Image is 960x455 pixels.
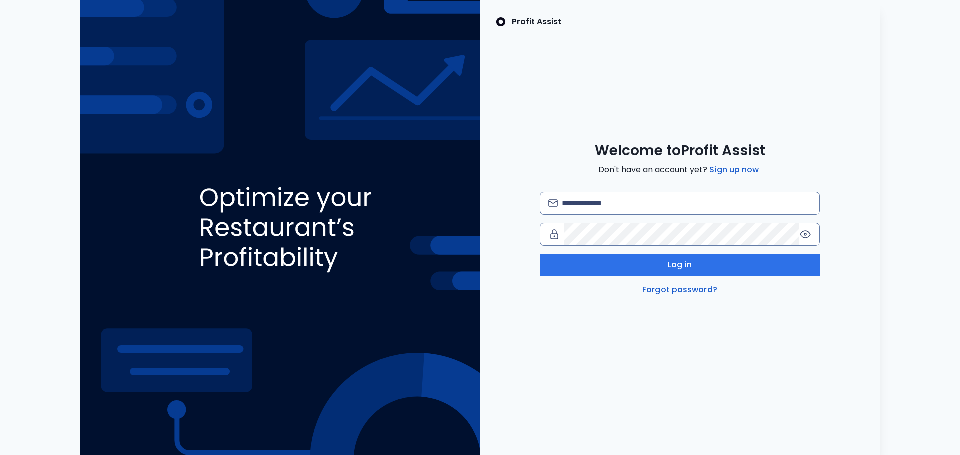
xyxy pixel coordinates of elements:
[668,259,692,271] span: Log in
[512,16,561,28] p: Profit Assist
[540,254,820,276] button: Log in
[496,16,506,28] img: SpotOn Logo
[640,284,719,296] a: Forgot password?
[595,142,765,160] span: Welcome to Profit Assist
[707,164,761,176] a: Sign up now
[598,164,761,176] span: Don't have an account yet?
[548,199,558,207] img: email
